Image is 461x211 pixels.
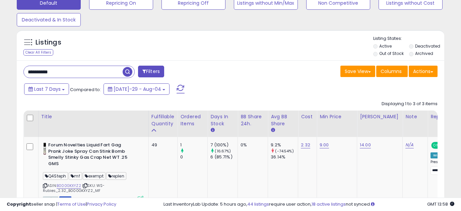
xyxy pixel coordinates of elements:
a: 2.32 [301,142,310,148]
span: Compared to: [70,86,101,93]
a: Privacy Policy [87,201,116,207]
a: 44 listings [247,201,269,207]
div: Min Price [320,113,354,120]
a: 9.00 [320,142,329,148]
span: replen [106,172,126,180]
div: 9.2% [271,142,298,148]
p: Listing States: [373,36,444,42]
small: Avg BB Share. [271,127,275,133]
a: 14.00 [360,142,371,148]
span: exempt [83,172,106,180]
div: seller snap | | [7,201,116,208]
small: (-74.54%) [275,148,293,154]
button: Deactivated & In Stock [17,13,81,26]
button: Columns [376,66,408,77]
div: Preset: [431,160,457,175]
div: Cost [301,113,314,120]
label: Active [379,43,392,49]
div: Win BuyBox * [431,152,457,158]
span: Q4Steph [43,172,68,180]
div: 1 [180,142,207,148]
div: 49 [151,142,172,148]
div: 36.14% [271,154,298,160]
button: Actions [409,66,438,77]
span: mf [69,172,82,180]
div: 6 (85.71%) [210,154,238,160]
button: Save View [340,66,375,77]
a: B000GKXYZ2 [57,183,81,189]
label: Out of Stock [379,51,404,56]
img: 31UoLfjsjFL._SL40_.jpg [43,142,47,155]
h5: Listings [36,38,61,47]
span: | SKU: WS-Rubies_2.32_B000GKXYZ2_MF [43,183,105,193]
span: [DATE]-29 - Aug-04 [114,86,161,92]
div: Clear All Filters [23,49,53,56]
label: Deactivated [415,43,440,49]
div: Repricing [431,113,459,120]
span: Last 7 Days [34,86,61,92]
small: (16.67%) [215,148,231,154]
div: Displaying 1 to 3 of 3 items [382,101,438,107]
span: Columns [381,68,402,75]
div: BB Share 24h. [241,113,265,127]
button: Last 7 Days [24,83,69,95]
b: Forum Novelties Liquid Fart Gag Prank Joke Spray Can Stink Bomb Smelly Stinky Gas Crap Net WT .25... [48,142,130,168]
div: 0% [241,142,263,148]
div: Title [41,113,146,120]
small: Days In Stock. [210,127,214,133]
div: [PERSON_NAME] [360,113,400,120]
span: ON [432,143,440,148]
button: Filters [138,66,164,77]
button: [DATE]-29 - Aug-04 [104,83,170,95]
div: 0 [180,154,207,160]
div: Ordered Items [180,113,205,127]
span: 2025-08-12 13:58 GMT [427,201,454,207]
div: Fulfillable Quantity [151,113,175,127]
div: Days In Stock [210,113,235,127]
div: Note [405,113,425,120]
strong: Copyright [7,201,31,207]
a: N/A [405,142,413,148]
div: Last InventoryLab Update: 5 hours ago, require user action, not synced. [163,201,454,208]
a: 18 active listings [312,201,346,207]
div: Avg BB Share [271,113,295,127]
div: 7 (100%) [210,142,238,148]
label: Archived [415,51,433,56]
a: Terms of Use [57,201,86,207]
div: ASIN: [43,142,143,201]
